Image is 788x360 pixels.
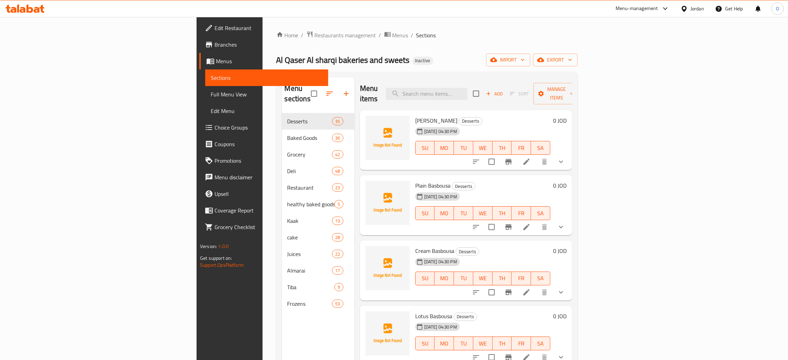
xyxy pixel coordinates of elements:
[332,183,343,192] div: items
[454,141,473,155] button: TU
[215,123,323,132] span: Choice Groups
[335,284,343,291] span: 9
[215,173,323,181] span: Menu disclaimer
[435,272,454,285] button: MO
[205,103,328,119] a: Edit Menu
[522,158,531,166] a: Edit menu item
[392,31,408,39] span: Menus
[282,279,354,295] div: Tiba9
[415,206,435,220] button: SU
[536,153,553,170] button: delete
[452,182,475,190] span: Desserts
[200,260,244,269] a: Support.OpsPlatform
[435,337,454,350] button: MO
[287,233,332,241] div: cake
[332,168,343,174] span: 48
[512,206,531,220] button: FR
[776,5,779,12] span: O
[287,117,332,125] span: Desserts
[493,206,512,220] button: TH
[456,248,479,256] span: Desserts
[332,134,343,142] div: items
[287,150,332,159] div: Grocery
[492,56,525,64] span: import
[531,141,550,155] button: SA
[421,128,460,135] span: [DATE] 04:30 PM
[500,219,517,235] button: Branch-specific-item
[411,31,414,39] li: /
[199,53,328,69] a: Menus
[276,52,410,68] span: Al Qaser Al sharqi bakeries and sweets
[553,219,569,235] button: show more
[514,339,528,349] span: FR
[454,337,473,350] button: TU
[199,119,328,136] a: Choice Groups
[418,339,432,349] span: SU
[485,90,504,98] span: Add
[469,86,483,101] span: Select section
[416,31,436,39] span: Sections
[457,339,471,349] span: TU
[332,135,343,141] span: 36
[199,20,328,36] a: Edit Restaurant
[332,233,343,241] div: items
[553,284,569,301] button: show more
[282,163,354,179] div: Deli48
[282,295,354,312] div: Frozens53
[282,146,354,163] div: Grocery42
[412,57,433,65] div: Inactive
[514,208,528,218] span: FR
[200,254,232,263] span: Get support on:
[205,69,328,86] a: Sections
[531,337,550,350] button: SA
[360,83,378,104] h2: Menu items
[495,339,509,349] span: TH
[211,74,323,82] span: Sections
[332,118,343,125] span: 35
[536,284,553,301] button: delete
[365,116,410,160] img: Pistachio Basbousa
[415,246,454,256] span: Cream Basbousa
[553,246,567,256] h6: 0 JOD
[468,284,484,301] button: sort-choices
[539,56,572,64] span: export
[334,200,343,208] div: items
[332,150,343,159] div: items
[468,219,484,235] button: sort-choices
[282,246,354,262] div: Juices22
[199,202,328,219] a: Coverage Report
[553,153,569,170] button: show more
[215,24,323,32] span: Edit Restaurant
[435,206,454,220] button: MO
[415,180,450,191] span: Plain Basbousa
[332,234,343,241] span: 28
[287,250,332,258] div: Juices
[276,31,578,40] nav: breadcrumb
[199,152,328,169] a: Promotions
[282,229,354,246] div: cake28
[386,88,467,100] input: search
[287,183,332,192] span: Restaurant
[473,337,493,350] button: WE
[473,206,493,220] button: WE
[557,158,565,166] svg: Show Choices
[534,339,548,349] span: SA
[321,85,338,102] span: Sort sections
[199,36,328,53] a: Branches
[287,200,335,208] span: healthy baked goods
[493,272,512,285] button: TH
[215,206,323,215] span: Coverage Report
[495,273,509,283] span: TH
[415,272,435,285] button: SU
[199,219,328,235] a: Grocery Checklist
[315,31,376,39] span: Restaurants management
[557,223,565,231] svg: Show Choices
[199,186,328,202] a: Upsell
[533,54,578,66] button: export
[534,143,548,153] span: SA
[282,196,354,212] div: healthy baked goods5
[512,141,531,155] button: FR
[557,288,565,296] svg: Show Choices
[338,85,354,102] button: Add section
